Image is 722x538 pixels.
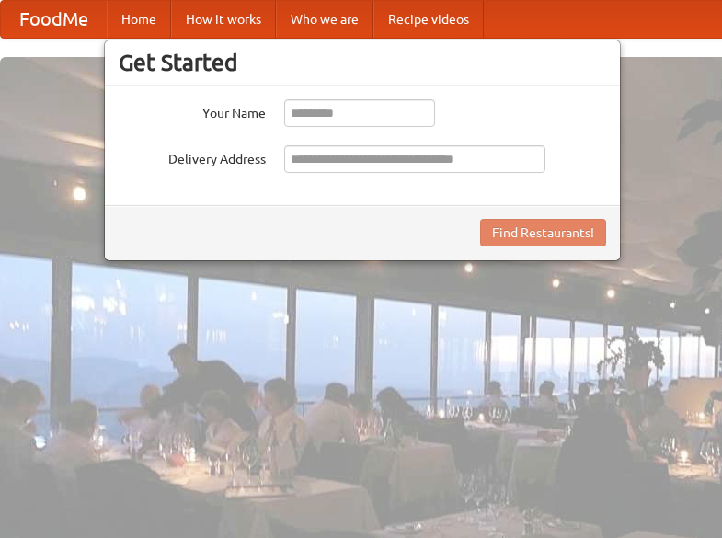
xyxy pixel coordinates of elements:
[373,1,484,38] a: Recipe videos
[119,49,606,76] h3: Get Started
[119,145,266,168] label: Delivery Address
[119,99,266,122] label: Your Name
[107,1,171,38] a: Home
[171,1,276,38] a: How it works
[276,1,373,38] a: Who we are
[1,1,107,38] a: FoodMe
[480,219,606,246] button: Find Restaurants!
